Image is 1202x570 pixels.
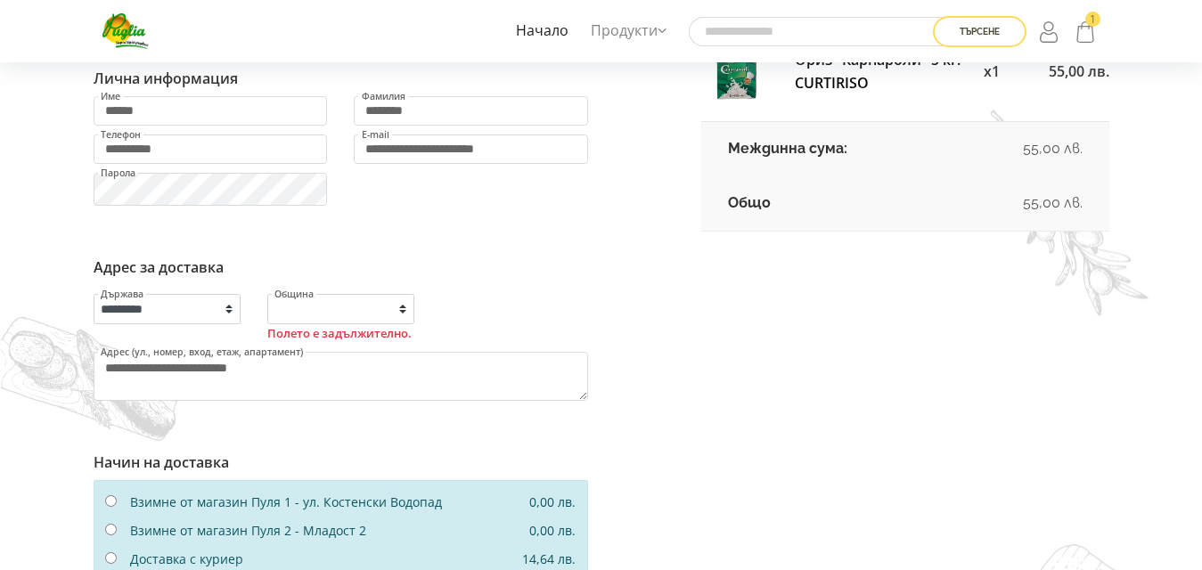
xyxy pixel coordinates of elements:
input: Взимне от магазин Пуля 2 - Младост 2 0,00 лв. [105,524,117,535]
h6: Лична информация [94,70,588,87]
img: oriz-karnaroli-5-kg-curtiriso-thumb.jpg [708,44,765,101]
td: Общо [701,176,952,231]
input: Взимне от магазин Пуля 1 - ул. Костенски Водопад 0,00 лв. [105,495,117,507]
span: 55,00 лв. [1049,61,1109,81]
div: 0,00 лв. [516,521,589,541]
td: Междинна сума: [701,122,952,176]
span: 1 [1085,12,1100,27]
a: Ориз "Карнароли" 5 кг. CURTIRISO [795,50,961,93]
h6: Адрес за доставка [94,259,588,276]
input: Доставка с куриер 14,64 лв. [105,552,117,564]
label: Адрес (ул., номер, вход, етаж, апартамент) [100,347,304,357]
h6: Начин на доставка [94,454,588,471]
div: Взимне от магазин Пуля 1 - ул. Костенски Водопад [130,493,516,512]
td: 55,00 лв. [952,176,1108,231]
label: Парола [100,168,136,178]
label: Име [100,92,121,102]
a: Начало [511,11,573,52]
label: Фамилия [361,92,406,102]
label: Държава [100,289,144,299]
a: Login [1035,14,1066,48]
label: Община [274,289,315,299]
a: 1 [1070,14,1100,48]
label: E-mail [361,130,390,140]
input: Търсене в сайта [689,17,956,46]
label: Телефон [100,130,142,140]
td: 55,00 лв. [952,122,1108,176]
span: x1 [984,61,1000,81]
a: Продукти [586,11,671,52]
div: Доставка с куриер [130,550,509,569]
div: 14,64 лв. [509,550,589,569]
label: Полето е задължително. [267,328,414,339]
button: Търсене [933,16,1026,47]
div: 0,00 лв. [516,493,589,512]
div: Взимне от магазин Пуля 2 - Младост 2 [130,521,516,541]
